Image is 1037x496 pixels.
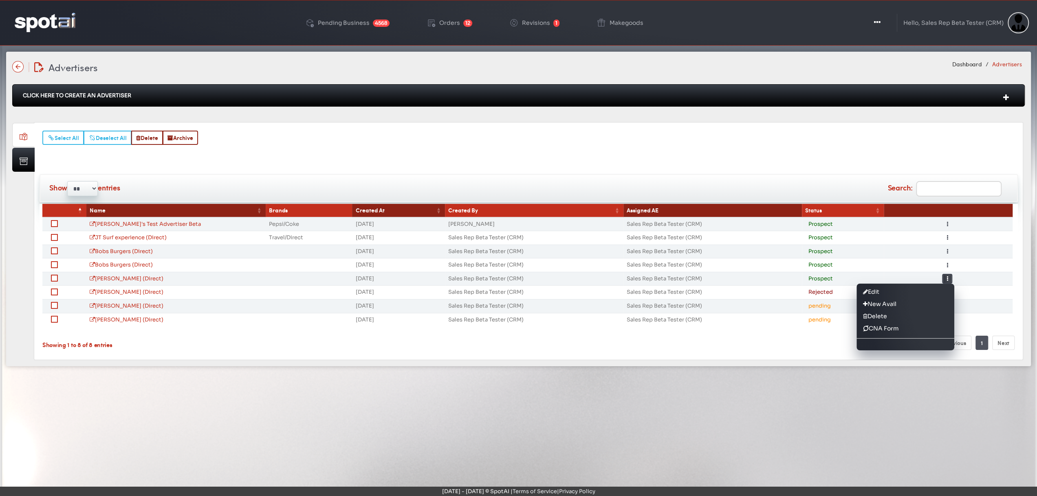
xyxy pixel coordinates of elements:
td: [DATE] [352,245,445,258]
div: Prospect [805,219,881,230]
img: order-play.png [426,18,436,28]
td: [DATE] [352,217,445,231]
div: Prospect [805,232,881,243]
img: Sterling Cooper & Partners [1008,12,1029,33]
a: 1 [975,336,988,350]
a: Makegoods [590,5,650,41]
div: pending [805,301,881,312]
a: Bobs Burgers (Direct) [90,261,153,268]
a: [PERSON_NAME] (Direct) [90,302,163,309]
td: Sales Rep Beta Tester (CRM) [623,231,802,245]
a: Terms of Service [513,488,557,495]
td: [DATE] [352,258,445,272]
div: Prospect [805,273,881,284]
a: New Avail [856,298,954,310]
td: [DATE] [352,272,445,286]
td: Sales Rep Beta Tester (CRM) [623,258,802,272]
span: 4568 [373,20,390,27]
td: [DATE] [352,285,445,299]
th: &nbsp; [884,204,1013,217]
a: Delete [856,310,954,322]
div: Click Here To Create An Advertiser [12,84,1025,107]
label: Search: [887,181,1002,197]
th: Created At: activate to sort column ascending [352,204,445,217]
li: Advertisers [984,60,1022,68]
td: Sales Rep Beta Tester (CRM) [445,245,623,258]
a: JT Surf experience (Direct) [90,234,167,241]
a: Orders 12 [420,5,479,41]
input: Search: [916,181,1002,197]
span: Advertisers [48,60,98,74]
td: Pepsi / Coke [266,217,352,231]
div: Orders [439,20,460,26]
td: Sales Rep Beta Tester (CRM) [445,231,623,245]
img: name-arrow-back-state-default-icon-true-icon-only-true-type.svg [12,61,24,72]
a: Bobs Burgers (Direct) [90,248,153,255]
a: [PERSON_NAME] (Direct) [90,288,163,295]
td: Sales Rep Beta Tester (CRM) [623,299,802,313]
label: Show entries [49,181,120,196]
span: 12 [463,20,472,27]
button: Select All [42,131,84,145]
th: Status: activate to sort column ascending [802,204,884,217]
div: Revisions [522,20,550,26]
td: Sales Rep Beta Tester (CRM) [445,258,623,272]
img: line-1.svg [897,14,897,32]
td: Sales Rep Beta Tester (CRM) [623,272,802,286]
img: change-circle.png [509,18,519,28]
th: Brands [266,204,352,217]
td: [DATE] [352,313,445,327]
td: [PERSON_NAME] [445,217,623,231]
td: Sales Rep Beta Tester (CRM) [445,285,623,299]
a: Dashboard [952,60,982,68]
button: Archive [163,131,198,145]
div: Prospect [805,260,881,271]
button: Delete [131,131,163,145]
span: 1 [553,20,559,27]
a: Edit [856,286,954,298]
td: Sales Rep Beta Tester (CRM) [623,285,802,299]
a: CNA Form [856,322,954,334]
a: [PERSON_NAME] (Direct) [90,275,163,282]
td: Sales Rep Beta Tester (CRM) [623,245,802,258]
td: Sales Rep Beta Tester (CRM) [445,313,623,327]
select: Showentries [67,181,98,196]
th: Name: activate to sort column ascending [86,204,266,217]
a: Privacy Policy [559,488,595,495]
td: Sales Rep Beta Tester (CRM) [623,217,802,231]
td: [DATE] [352,231,445,245]
th: Assigned AE [623,204,802,217]
div: pending [805,315,881,326]
td: Sales Rep Beta Tester (CRM) [445,272,623,286]
div: Prospect [805,246,881,257]
div: Hello, Sales Rep Beta Tester (CRM) [903,20,1004,26]
td: [DATE] [352,299,445,313]
td: Travel / Direct [266,231,352,245]
th: Created By: activate to sort column ascending [445,204,623,217]
img: deployed-code-history.png [305,18,315,28]
a: [PERSON_NAME] (Direct) [90,316,163,323]
a: [PERSON_NAME]'s Test Advertiser Beta [90,221,201,227]
a: Revisions 1 [502,5,566,41]
button: Deselect All [84,131,132,145]
td: Sales Rep Beta Tester (CRM) [445,299,623,313]
td: Sales Rep Beta Tester (CRM) [623,313,802,327]
div: Showing 1 to 8 of 8 entries [42,335,444,351]
img: edit-document.svg [34,62,44,72]
div: Rejected [805,287,881,298]
div: Pending Business [318,20,370,26]
img: logo-reversed.png [15,13,75,32]
div: Makegoods [610,20,643,26]
a: Pending Business 4568 [298,5,396,41]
